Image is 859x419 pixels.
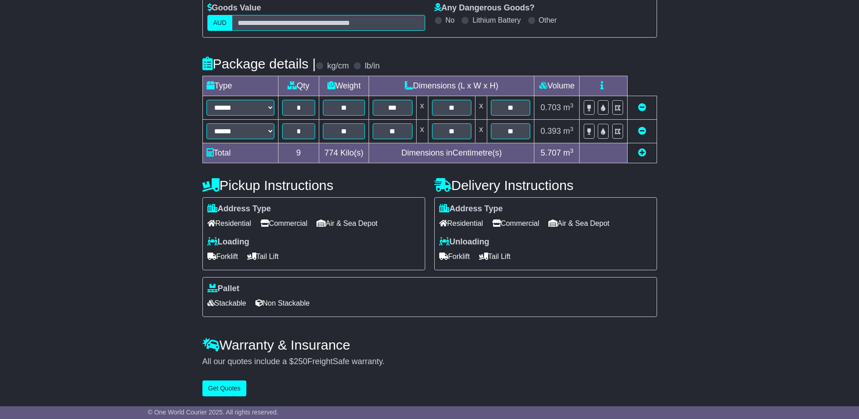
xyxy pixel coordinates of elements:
[325,148,338,157] span: 774
[327,61,349,71] label: kg/cm
[202,143,278,163] td: Total
[570,102,574,109] sup: 3
[439,237,489,247] label: Unloading
[570,126,574,132] sup: 3
[439,216,483,230] span: Residential
[416,120,428,143] td: x
[202,178,425,193] h4: Pickup Instructions
[541,127,561,136] span: 0.393
[365,61,379,71] label: lb/in
[207,296,246,310] span: Stackable
[446,16,455,24] label: No
[434,178,657,193] h4: Delivery Instructions
[148,409,278,416] span: © One World Courier 2025. All rights reserved.
[369,143,534,163] td: Dimensions in Centimetre(s)
[202,56,316,71] h4: Package details |
[319,76,369,96] td: Weight
[207,249,238,263] span: Forklift
[570,147,574,154] sup: 3
[541,103,561,112] span: 0.703
[207,15,233,31] label: AUD
[207,3,261,13] label: Goods Value
[563,103,574,112] span: m
[207,216,251,230] span: Residential
[207,204,271,214] label: Address Type
[369,76,534,96] td: Dimensions (L x W x H)
[416,96,428,120] td: x
[439,249,470,263] span: Forklift
[638,148,646,157] a: Add new item
[202,357,657,367] div: All our quotes include a $ FreightSafe warranty.
[202,337,657,352] h4: Warranty & Insurance
[638,127,646,136] a: Remove this item
[260,216,307,230] span: Commercial
[319,143,369,163] td: Kilo(s)
[475,96,487,120] td: x
[563,148,574,157] span: m
[563,127,574,136] span: m
[202,76,278,96] td: Type
[207,237,250,247] label: Loading
[294,357,307,366] span: 250
[207,284,240,294] label: Pallet
[548,216,609,230] span: Air & Sea Depot
[278,76,319,96] td: Qty
[472,16,521,24] label: Lithium Battery
[202,380,247,396] button: Get Quotes
[439,204,503,214] label: Address Type
[638,103,646,112] a: Remove this item
[492,216,539,230] span: Commercial
[541,148,561,157] span: 5.707
[317,216,378,230] span: Air & Sea Depot
[255,296,310,310] span: Non Stackable
[247,249,279,263] span: Tail Lift
[479,249,511,263] span: Tail Lift
[475,120,487,143] td: x
[434,3,535,13] label: Any Dangerous Goods?
[278,143,319,163] td: 9
[534,76,580,96] td: Volume
[539,16,557,24] label: Other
